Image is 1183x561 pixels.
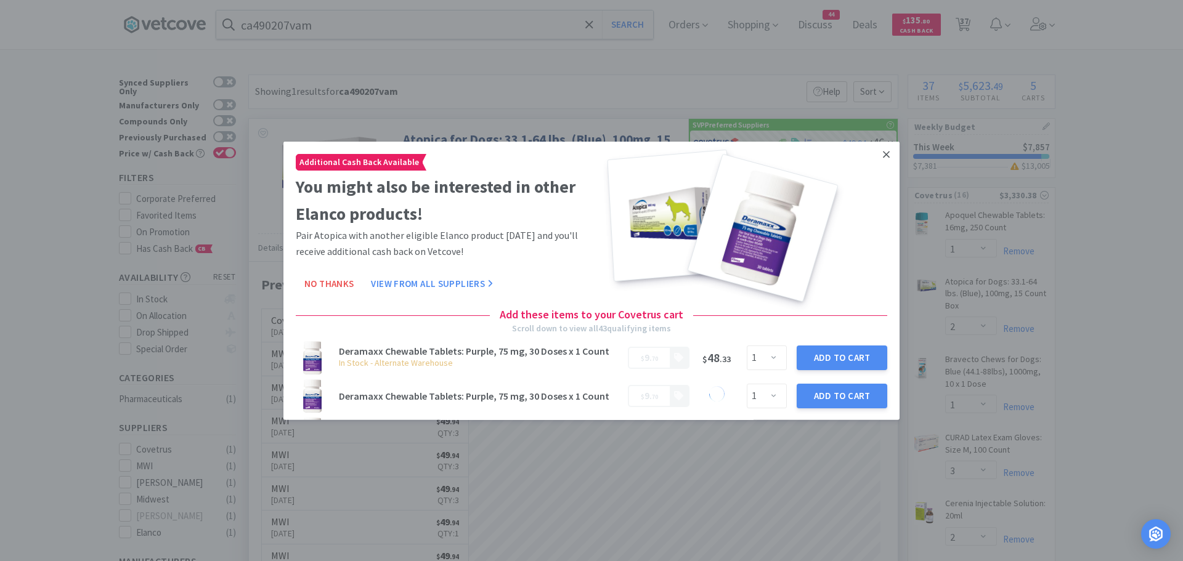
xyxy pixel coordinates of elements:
[652,355,658,363] span: 70
[490,306,693,324] h4: Add these items to your Covetrus cart
[797,345,887,370] button: Add to Cart
[296,228,587,259] p: Pair Atopica with another eligible Elanco product [DATE] and you'll receive additional cash back ...
[296,379,329,413] img: 77fa4bcb430041c29cb06d5d5080539a_196476.jpeg
[702,353,707,365] span: $
[512,321,671,334] div: Scroll down to view all 43 qualifying items
[339,356,620,369] h6: In Stock - Alternate Warehouse
[702,350,731,365] span: 48
[720,353,731,365] span: . 33
[641,393,644,401] span: $
[339,391,620,401] h3: Deramaxx Chewable Tablets: Purple, 75 mg, 30 Doses x 1 Count
[296,418,329,451] img: 42eac7e6b68649eea33e2076fa326056_196558.jpeg
[641,355,644,363] span: $
[339,346,620,356] h3: Deramaxx Chewable Tablets: Purple, 75 mg, 30 Doses x 1 Count
[644,390,649,402] span: 9
[641,352,658,363] span: .
[296,341,329,374] img: 77fa4bcb430041c29cb06d5d5080539a_196476.jpeg
[1141,519,1171,549] div: Open Intercom Messenger
[641,390,658,402] span: .
[296,154,422,169] span: Additional Cash Back Available
[296,172,587,228] h2: You might also be interested in other Elanco products!
[797,384,887,408] button: Add to Cart
[652,393,658,401] span: 70
[644,352,649,363] span: 9
[296,272,362,296] button: No Thanks
[362,272,502,296] button: View From All Suppliers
